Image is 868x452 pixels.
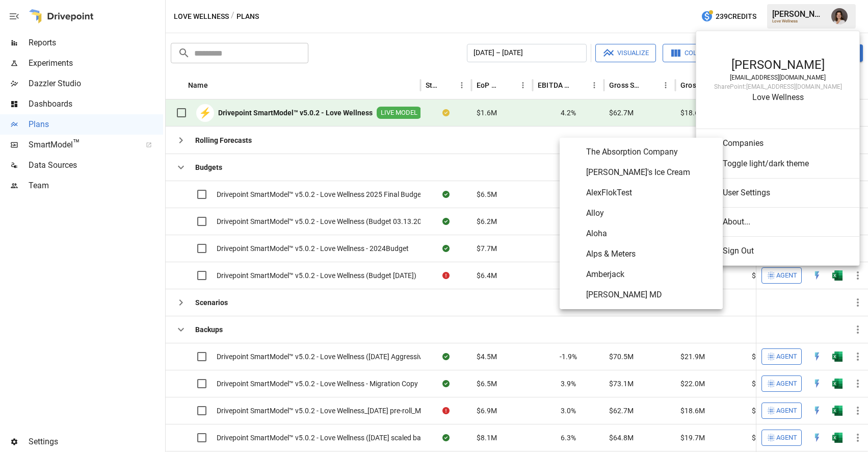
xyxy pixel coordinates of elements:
span: User Settings [723,187,851,199]
span: Toggle light/dark theme [723,158,851,170]
span: The Absorption Company [586,146,715,158]
span: Alloy [586,207,715,219]
span: About... [723,216,851,228]
span: Sign Out [723,245,851,257]
span: AlexFlokTest [586,187,715,199]
span: [PERSON_NAME]'s Ice Cream [586,166,715,179]
div: [EMAIL_ADDRESS][DOMAIN_NAME] [706,74,849,81]
span: Amberjack [586,268,715,281]
span: Companies [723,137,851,149]
div: Love Wellness [706,92,849,102]
div: [PERSON_NAME] [706,58,849,72]
span: [PERSON_NAME] MD [586,289,715,301]
div: SharePoint: [EMAIL_ADDRESS][DOMAIN_NAME] [706,83,849,90]
span: Aloha [586,228,715,240]
span: Alps & Meters [586,248,715,260]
